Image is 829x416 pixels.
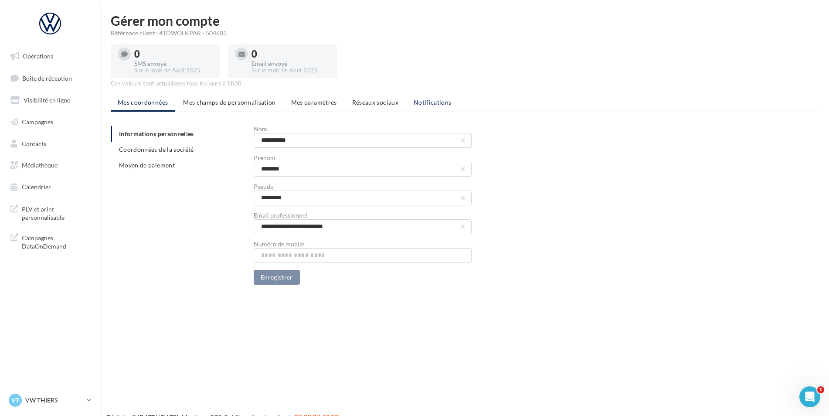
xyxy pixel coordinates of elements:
div: Numéro de mobile [254,241,472,247]
span: Notifications [414,99,452,106]
button: Enregistrer [254,270,300,285]
a: Boîte de réception [5,69,95,88]
div: Sur le mois de Août 2025 [251,67,330,75]
span: Opérations [23,52,53,60]
span: Mes paramètres [291,99,337,106]
div: SMS envoyé [134,61,213,67]
div: Email professionnel [254,212,472,218]
span: Médiathèque [22,161,58,169]
span: Coordonnées de la société [119,146,194,153]
div: Prénom [254,155,472,161]
div: Sur le mois de Août 2025 [134,67,213,75]
a: PLV et print personnalisable [5,200,95,225]
a: Campagnes [5,113,95,131]
h1: Gérer mon compte [111,14,819,27]
div: Nom [254,126,472,132]
a: Calendrier [5,178,95,196]
a: Visibilité en ligne [5,91,95,109]
div: 0 [134,49,213,59]
iframe: Intercom live chat [799,386,820,407]
span: Boîte de réception [22,74,72,82]
p: VW THIERS [25,396,83,405]
span: Moyen de paiement [119,161,175,169]
div: Référence client : 41DWOLKPAR - 504605 [111,29,819,38]
span: Réseaux sociaux [352,99,398,106]
span: PLV et print personnalisable [22,203,90,222]
span: 1 [817,386,824,393]
div: Pseudo [254,184,472,190]
span: Mes champs de personnalisation [183,99,276,106]
span: Calendrier [22,183,51,191]
span: Campagnes DataOnDemand [22,232,90,251]
a: Médiathèque [5,156,95,174]
a: Contacts [5,135,95,153]
div: Email envoyé [251,61,330,67]
a: VT VW THIERS [7,392,93,409]
div: 0 [251,49,330,59]
a: Campagnes DataOnDemand [5,228,95,254]
span: Contacts [22,140,46,147]
span: Visibilité en ligne [24,96,70,104]
div: Ces valeurs sont actualisées tous les jours à 8h00 [111,80,819,88]
span: VT [11,396,19,405]
span: Campagnes [22,118,53,126]
a: Opérations [5,47,95,65]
